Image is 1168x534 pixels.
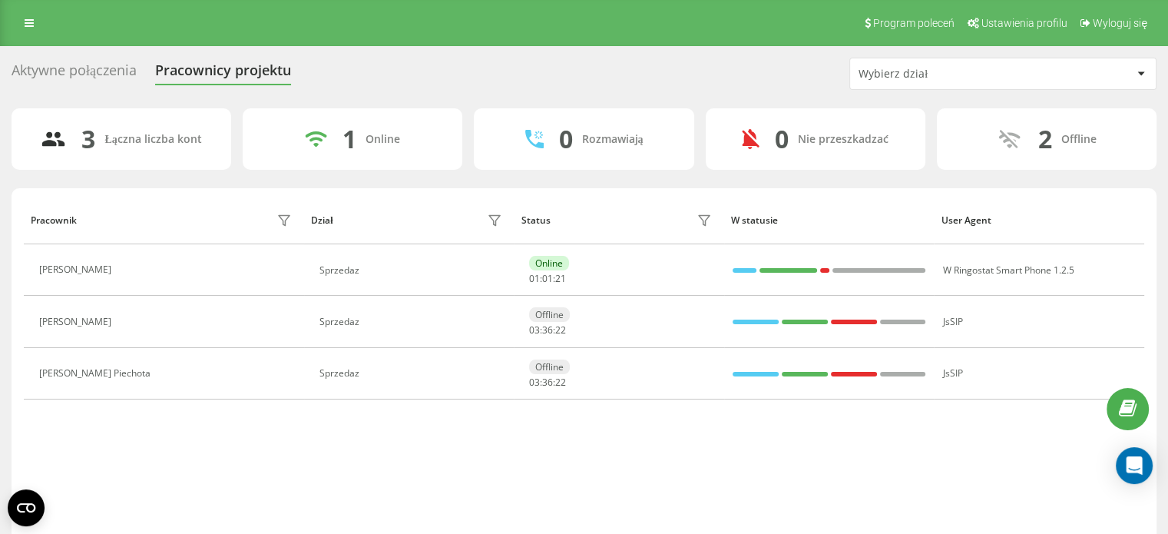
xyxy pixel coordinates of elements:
[859,68,1042,81] div: Wybierz dział
[1116,447,1153,484] div: Open Intercom Messenger
[555,272,566,285] span: 21
[319,317,506,327] div: Sprzedaz
[529,323,540,337] span: 03
[31,215,77,226] div: Pracownik
[311,215,333,226] div: Dział
[582,133,644,146] div: Rozmawiają
[1037,124,1051,154] div: 2
[555,376,566,389] span: 22
[319,368,506,379] div: Sprzedaz
[529,272,540,285] span: 01
[942,367,962,380] span: JsSIP
[981,17,1067,29] span: Ustawienia profilu
[798,133,888,146] div: Nie przeszkadzać
[1060,133,1096,146] div: Offline
[775,124,789,154] div: 0
[39,264,115,275] div: [PERSON_NAME]
[942,264,1074,277] span: W Ringostat Smart Phone 1.2.5
[873,17,955,29] span: Program poleceń
[155,62,291,86] div: Pracownicy projektu
[529,274,566,284] div: : :
[542,376,553,389] span: 36
[39,317,115,327] div: [PERSON_NAME]
[81,124,95,154] div: 3
[542,272,553,285] span: 01
[8,489,45,526] button: Open CMP widget
[529,256,569,270] div: Online
[529,377,566,388] div: : :
[941,215,1137,226] div: User Agent
[319,265,506,276] div: Sprzedaz
[39,368,154,379] div: [PERSON_NAME] Piechota
[529,360,570,374] div: Offline
[555,323,566,337] span: 22
[942,315,962,328] span: JsSIP
[342,124,356,154] div: 1
[542,323,553,337] span: 36
[529,307,570,322] div: Offline
[529,376,540,389] span: 03
[1093,17,1147,29] span: Wyloguj się
[559,124,573,154] div: 0
[529,325,566,336] div: : :
[521,215,551,226] div: Status
[104,133,201,146] div: Łączna liczba kont
[366,133,400,146] div: Online
[12,62,137,86] div: Aktywne połączenia
[731,215,927,226] div: W statusie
